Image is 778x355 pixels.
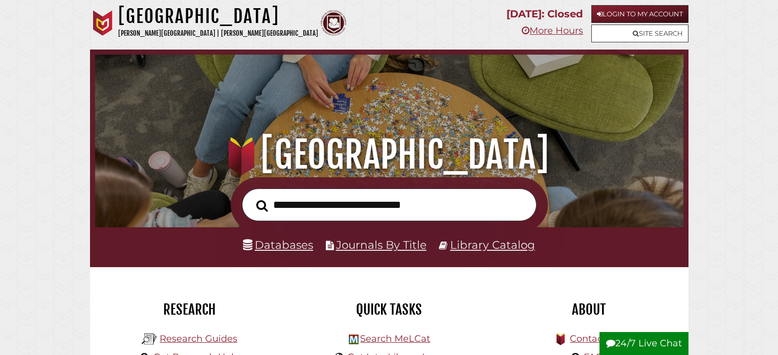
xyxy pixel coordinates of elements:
a: Library Catalog [450,238,535,251]
img: Calvin Theological Seminary [321,10,346,36]
a: Databases [243,238,313,251]
a: Journals By Title [336,238,427,251]
a: Research Guides [160,333,237,344]
h1: [GEOGRAPHIC_DATA] [106,132,671,177]
a: Search MeLCat [360,333,430,344]
button: Search [251,197,273,215]
a: Login to My Account [591,5,688,23]
h2: Research [98,301,282,318]
i: Search [256,199,268,211]
a: Contact Us [570,333,620,344]
p: [DATE]: Closed [506,5,583,23]
p: [PERSON_NAME][GEOGRAPHIC_DATA] | [PERSON_NAME][GEOGRAPHIC_DATA] [118,28,318,39]
h1: [GEOGRAPHIC_DATA] [118,5,318,28]
img: Hekman Library Logo [142,332,157,347]
h2: Quick Tasks [297,301,481,318]
a: More Hours [522,25,583,36]
img: Hekman Library Logo [349,335,359,344]
img: Calvin University [90,10,116,36]
a: Site Search [591,25,688,42]
h2: About [497,301,681,318]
